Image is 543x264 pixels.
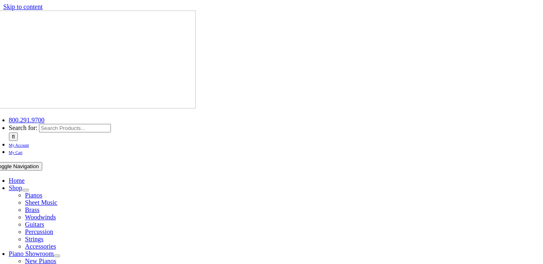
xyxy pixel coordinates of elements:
[25,243,56,250] a: Accessories
[9,124,38,131] span: Search for:
[9,117,45,123] a: 800.291.9700
[9,184,22,191] a: Shop
[25,228,53,235] a: Percussion
[9,148,23,155] a: My Cart
[9,177,25,184] a: Home
[3,3,43,10] a: Skip to content
[25,199,58,206] a: Sheet Music
[9,250,54,257] a: Piano Showroom
[22,189,29,191] button: Open submenu of Shop
[25,221,44,228] a: Guitars
[25,206,40,213] a: Brass
[25,214,56,221] a: Woodwinds
[9,150,23,155] span: My Cart
[9,141,29,148] a: My Account
[25,192,43,199] a: Pianos
[9,143,29,147] span: My Account
[25,236,43,242] a: Strings
[39,124,111,132] input: Search Products...
[54,255,60,257] button: Open submenu of Piano Showroom
[9,132,18,141] input: Search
